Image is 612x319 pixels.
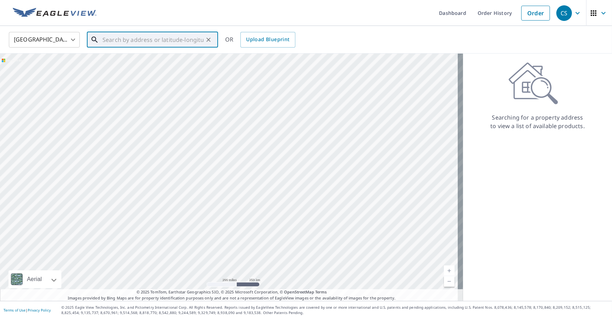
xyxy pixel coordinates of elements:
[13,8,96,18] img: EV Logo
[25,270,44,288] div: Aerial
[4,308,26,313] a: Terms of Use
[9,30,80,50] div: [GEOGRAPHIC_DATA]
[521,6,550,21] a: Order
[102,30,204,50] input: Search by address or latitude-longitude
[240,32,295,48] a: Upload Blueprint
[490,113,585,130] p: Searching for a property address to view a list of available products.
[284,289,314,295] a: OpenStreetMap
[246,35,289,44] span: Upload Blueprint
[28,308,51,313] a: Privacy Policy
[444,265,455,276] a: Current Level 5, Zoom In
[556,5,572,21] div: CS
[9,270,61,288] div: Aerial
[444,276,455,287] a: Current Level 5, Zoom Out
[61,305,608,315] p: © 2025 Eagle View Technologies, Inc. and Pictometry International Corp. All Rights Reserved. Repo...
[137,289,327,295] span: © 2025 TomTom, Earthstar Geographics SIO, © 2025 Microsoft Corporation, ©
[315,289,327,295] a: Terms
[4,308,51,312] p: |
[204,35,213,45] button: Clear
[225,32,295,48] div: OR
